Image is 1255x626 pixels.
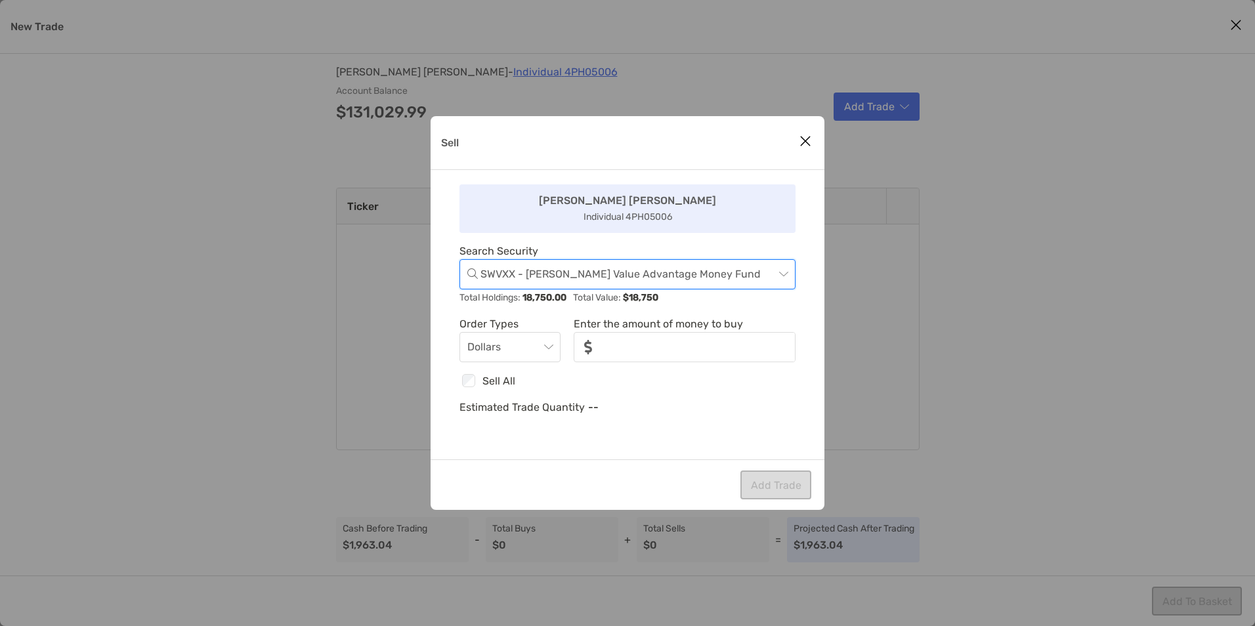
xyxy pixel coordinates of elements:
span: SWVXX - Schwab Value Advantage Money Fund [480,260,788,289]
p: Sell [441,135,459,151]
button: Close modal [796,132,815,152]
p: Order Types [459,316,561,332]
img: input icon [584,340,593,354]
div: Sell [431,116,824,510]
span: Dollars [467,333,553,362]
p: Sell All [482,373,515,389]
p: -- [588,399,599,415]
p: Search Security [459,243,796,259]
p: [PERSON_NAME] [PERSON_NAME] [539,192,716,209]
p: Enter the amount of money to buy [574,316,796,332]
p: Individual 4PH05006 [584,209,672,225]
strong: $18,750 [623,289,658,306]
strong: 18,750.00 [522,289,566,306]
p: Total Holdings: [459,289,566,306]
p: Estimated Trade Quantity [459,399,585,415]
p: Total Value: [573,289,658,306]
